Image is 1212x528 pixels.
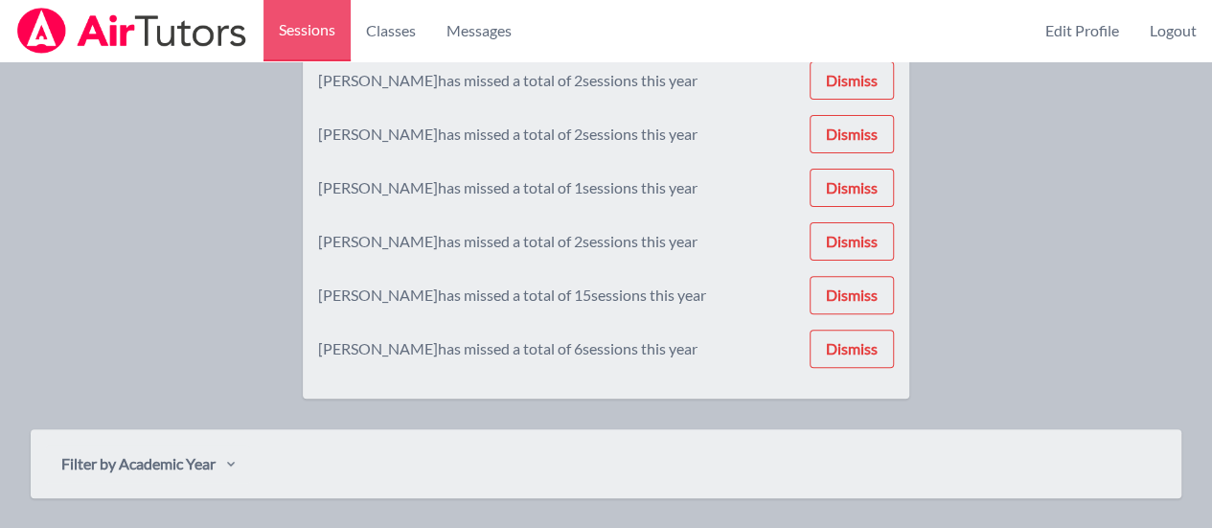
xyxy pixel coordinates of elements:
button: Dismiss [810,115,894,153]
div: [PERSON_NAME] has missed a total of 15 sessions this year [318,284,706,307]
div: [PERSON_NAME] has missed a total of 2 sessions this year [318,230,697,253]
button: Filter by Academic Year [46,445,250,483]
button: Dismiss [810,330,894,368]
div: [PERSON_NAME] has missed a total of 2 sessions this year [318,123,697,146]
button: Dismiss [810,222,894,261]
div: [PERSON_NAME] has missed a total of 6 sessions this year [318,337,697,360]
img: Airtutors Logo [15,8,248,54]
div: [PERSON_NAME] has missed a total of 2 sessions this year [318,69,697,92]
button: Dismiss [810,276,894,314]
div: [PERSON_NAME] has missed a total of 1 sessions this year [318,176,697,199]
button: Dismiss [810,169,894,207]
span: Messages [446,19,512,42]
button: Dismiss [810,61,894,100]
